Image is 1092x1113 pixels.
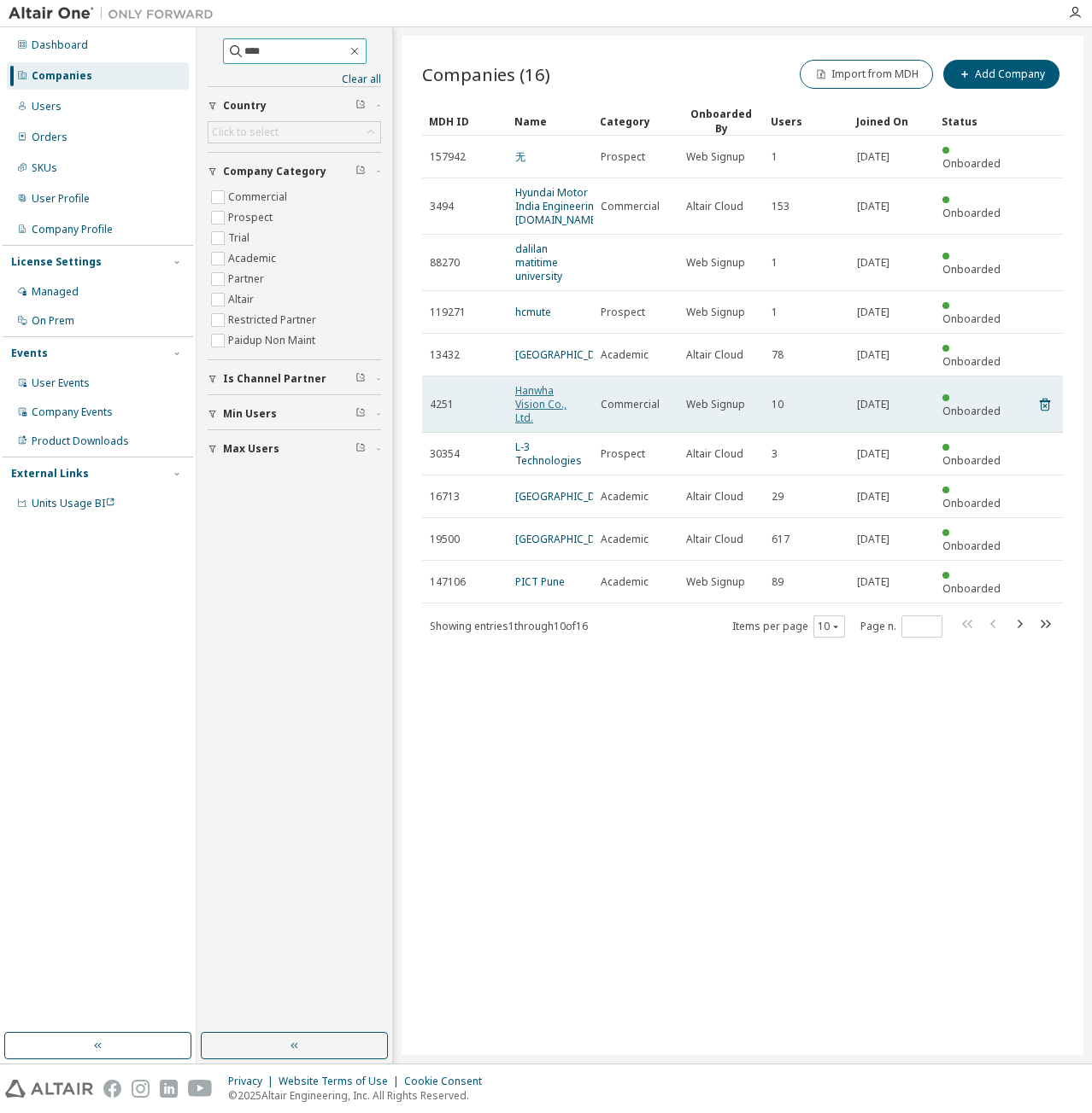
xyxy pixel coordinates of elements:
label: Academic [228,248,279,269]
button: Import from MDH [800,60,933,89]
div: SKUs [32,161,57,175]
div: Company Events [32,405,113,419]
span: 3494 [430,200,454,213]
button: Company Category [208,153,381,190]
span: Prospect [601,306,645,319]
span: [DATE] [857,575,889,589]
span: Onboarded [942,312,1001,326]
div: Users [771,108,842,135]
div: User Profile [32,192,90,206]
a: [GEOGRAPHIC_DATA] [515,489,618,504]
span: 16713 [430,490,460,504]
span: 1 [772,150,778,164]
span: 10 [772,398,784,411]
label: Paidup Non Maint [228,330,319,351]
a: hcmute [515,305,551,319]
span: 157942 [430,150,466,164]
span: 153 [772,200,790,213]
button: 10 [818,620,841,633]
div: Managed [32,285,79,299]
span: Onboarded [942,206,1001,220]
span: Is Channel Partner [223,372,326,386]
a: [GEOGRAPHIC_DATA] [515,532,618,546]
label: Partner [228,269,267,289]
button: Min Users [208,395,381,433]
a: PICT Pune [515,574,565,589]
span: Onboarded [942,539,1001,553]
div: Orders [32,131,68,144]
span: Web Signup [686,575,745,589]
div: MDH ID [429,108,501,135]
div: Category [600,108,672,135]
a: dalilan matitime university [515,242,562,283]
div: Product Downloads [32,434,129,448]
span: [DATE] [857,533,889,546]
div: Click to select [212,125,279,139]
a: L-3 Technologies [515,440,582,468]
div: Companies [32,69,92,83]
label: Commercial [228,187,291,207]
span: Altair Cloud [686,447,743,461]
span: 617 [772,533,790,546]
span: Items per page [732,615,845,638]
div: Company Profile [32,223,113,236]
div: Website Terms of Use [279,1075,404,1088]
span: Commercial [601,200,660,213]
div: Users [32,100,62,114]
span: Showing entries 1 through 10 of 16 [430,619,588,633]
span: Web Signup [686,256,745,270]
span: Clear filter [355,442,366,456]
span: 30354 [430,447,460,461]
a: 无 [515,149,525,164]
span: Altair Cloud [686,348,743,362]
img: Altair One [9,5,222,22]
span: [DATE] [857,447,889,461]
span: Prospect [601,150,645,164]
span: Min Users [223,407,277,421]
span: Commercial [601,398,660,411]
label: Restricted Partner [228,310,320,330]
a: Clear all [208,73,381,86]
span: [DATE] [857,490,889,504]
a: Hanwha Vision Co., Ltd. [515,383,567,425]
img: youtube.svg [188,1080,213,1098]
span: [DATE] [857,398,889,411]
span: Academic [601,533,649,546]
div: User Events [32,376,90,390]
span: 88270 [430,256,460,270]
button: Country [208,87,381,125]
span: Prospect [601,447,645,461]
div: Privacy [228,1075,279,1088]
span: 147106 [430,575,466,589]
span: 119271 [430,306,466,319]
img: altair_logo.svg [5,1080,93,1098]
span: Clear filter [355,372,366,386]
span: Page n. [860,615,942,638]
div: Click to select [208,122,380,143]
span: Clear filter [355,407,366,421]
span: 4251 [430,398,454,411]
span: Altair Cloud [686,490,743,504]
span: [DATE] [857,200,889,213]
p: © 2025 Altair Engineering, Inc. All Rights Reserved. [228,1088,492,1103]
span: Web Signup [686,306,745,319]
img: instagram.svg [132,1080,150,1098]
label: Trial [228,228,253,248]
span: Country [223,99,267,113]
span: Units Usage BI [32,496,115,510]
img: linkedin.svg [160,1080,178,1098]
button: Max Users [208,430,381,468]
span: Web Signup [686,150,745,164]
span: Clear filter [355,99,366,113]
div: License Settings [11,255,102,269]
span: [DATE] [857,256,889,270]
a: Hyundai Motor India Engineering [DOMAIN_NAME]. [515,185,602,227]
label: Altair [228,289,257,310]
span: Onboarded [942,156,1001,171]
span: Altair Cloud [686,200,743,213]
span: 13432 [430,348,460,362]
img: facebook.svg [103,1080,121,1098]
div: Status [942,108,1013,135]
div: Dashboard [32,38,88,52]
span: Onboarded [942,581,1001,596]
